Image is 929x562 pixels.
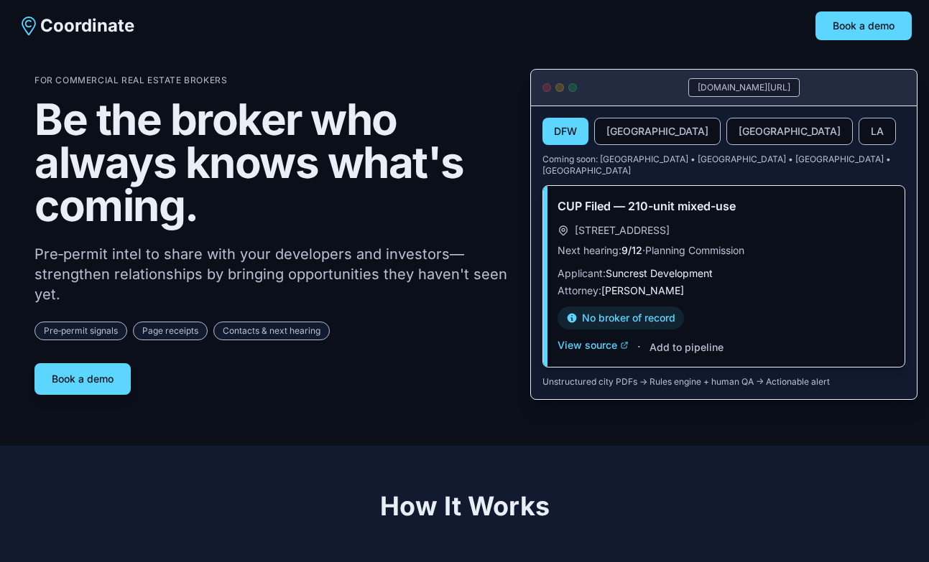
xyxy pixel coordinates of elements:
[34,363,131,395] button: Book a demo
[594,118,721,145] button: [GEOGRAPHIC_DATA]
[558,338,629,352] button: View source
[601,284,684,296] span: [PERSON_NAME]
[815,11,912,40] button: Book a demo
[542,154,905,177] p: Coming soon: [GEOGRAPHIC_DATA] • [GEOGRAPHIC_DATA] • [GEOGRAPHIC_DATA] • [GEOGRAPHIC_DATA]
[558,266,890,281] p: Applicant:
[558,243,890,258] p: Next hearing: · Planning Commission
[726,118,853,145] button: [GEOGRAPHIC_DATA]
[34,322,127,340] span: Pre‑permit signals
[34,492,895,520] h2: How It Works
[213,322,330,340] span: Contacts & next hearing
[558,284,890,298] p: Attorney:
[621,244,642,256] span: 9/12
[40,14,134,37] span: Coordinate
[558,197,890,215] h3: CUP Filed — 210-unit mixed-use
[688,78,800,97] div: [DOMAIN_NAME][URL]
[859,118,896,145] button: LA
[34,98,507,227] h1: Be the broker who always knows what's coming.
[558,306,684,329] div: No broker of record
[542,376,905,388] p: Unstructured city PDFs → Rules engine + human QA → Actionable alert
[650,340,724,355] button: Add to pipeline
[17,14,134,37] a: Coordinate
[34,75,507,86] p: For Commercial Real Estate Brokers
[17,14,40,37] img: Coordinate
[34,244,507,304] p: Pre‑permit intel to share with your developers and investors—strengthen relationships by bringing...
[606,267,713,279] span: Suncrest Development
[575,223,670,238] span: [STREET_ADDRESS]
[637,338,641,355] span: ·
[133,322,208,340] span: Page receipts
[542,118,588,145] button: DFW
